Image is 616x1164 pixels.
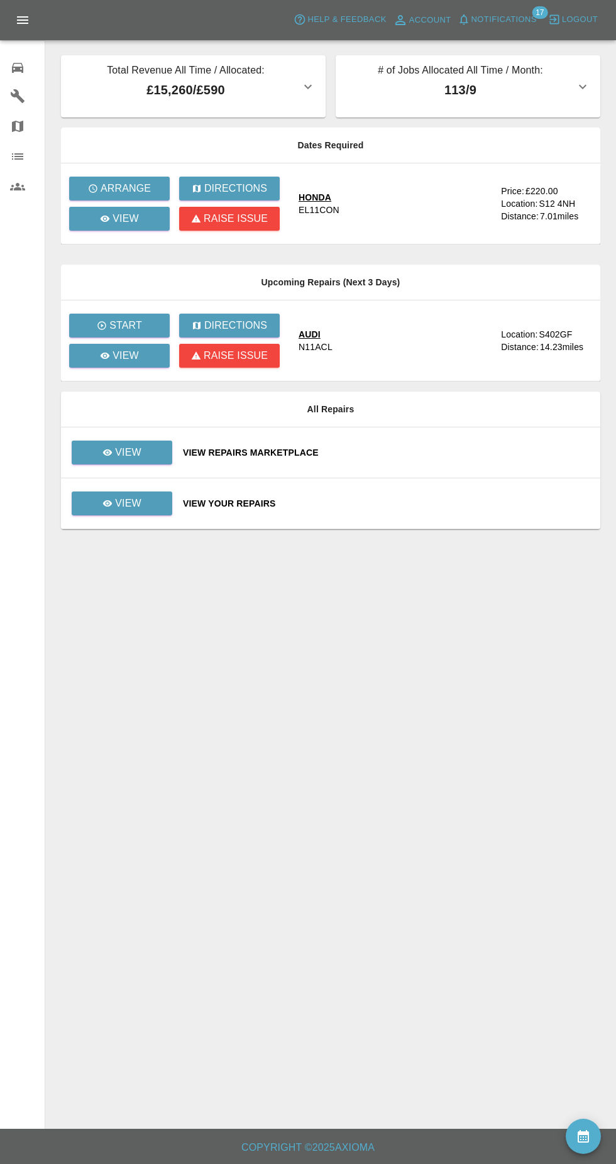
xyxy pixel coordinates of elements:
[501,328,590,353] a: Location:S402GFDistance:14.23miles
[540,341,590,353] div: 14.23 miles
[8,5,38,35] button: Open drawer
[204,318,267,333] p: Directions
[179,314,280,338] button: Directions
[10,1139,606,1156] h6: Copyright © 2025 Axioma
[204,211,268,226] p: Raise issue
[532,6,547,19] span: 17
[539,197,575,210] div: S12 4NH
[299,328,491,353] a: AUDIN11ACL
[545,10,601,30] button: Logout
[61,392,600,427] th: All Repairs
[71,63,300,80] p: Total Revenue All Time / Allocated:
[113,211,139,226] p: View
[61,55,326,118] button: Total Revenue All Time / Allocated:£15,260/£590
[562,13,598,27] span: Logout
[71,80,300,99] p: £15,260 / £590
[113,348,139,363] p: View
[204,348,268,363] p: Raise issue
[179,344,280,368] button: Raise issue
[566,1119,601,1154] button: availability
[299,328,333,341] div: AUDI
[299,341,333,353] div: N11ACL
[204,181,267,196] p: Directions
[501,197,537,210] div: Location:
[179,177,280,200] button: Directions
[101,181,151,196] p: Arrange
[69,177,170,200] button: Arrange
[71,498,173,508] a: View
[346,63,575,80] p: # of Jobs Allocated All Time / Month:
[471,13,537,27] span: Notifications
[501,341,539,353] div: Distance:
[69,314,170,338] button: Start
[290,10,389,30] button: Help & Feedback
[115,496,141,511] p: View
[336,55,600,118] button: # of Jobs Allocated All Time / Month:113/9
[409,13,451,28] span: Account
[72,491,172,515] a: View
[539,328,572,341] div: S402GF
[454,10,540,30] button: Notifications
[540,210,590,222] div: 7.01 miles
[71,447,173,457] a: View
[69,344,170,368] a: View
[183,446,590,459] a: View Repairs Marketplace
[299,204,339,216] div: EL11CON
[299,191,491,216] a: HONDAEL11CON
[183,497,590,510] a: View Your Repairs
[69,207,170,231] a: View
[501,328,537,341] div: Location:
[115,445,141,460] p: View
[390,10,454,30] a: Account
[61,128,600,163] th: Dates Required
[307,13,386,27] span: Help & Feedback
[501,185,524,197] div: Price:
[346,80,575,99] p: 113 / 9
[299,191,339,204] div: HONDA
[501,185,590,222] a: Price:£220.00Location:S12 4NHDistance:7.01miles
[72,441,172,464] a: View
[179,207,280,231] button: Raise issue
[501,210,539,222] div: Distance:
[109,318,142,333] p: Start
[525,185,558,197] div: £220.00
[61,265,600,300] th: Upcoming Repairs (Next 3 Days)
